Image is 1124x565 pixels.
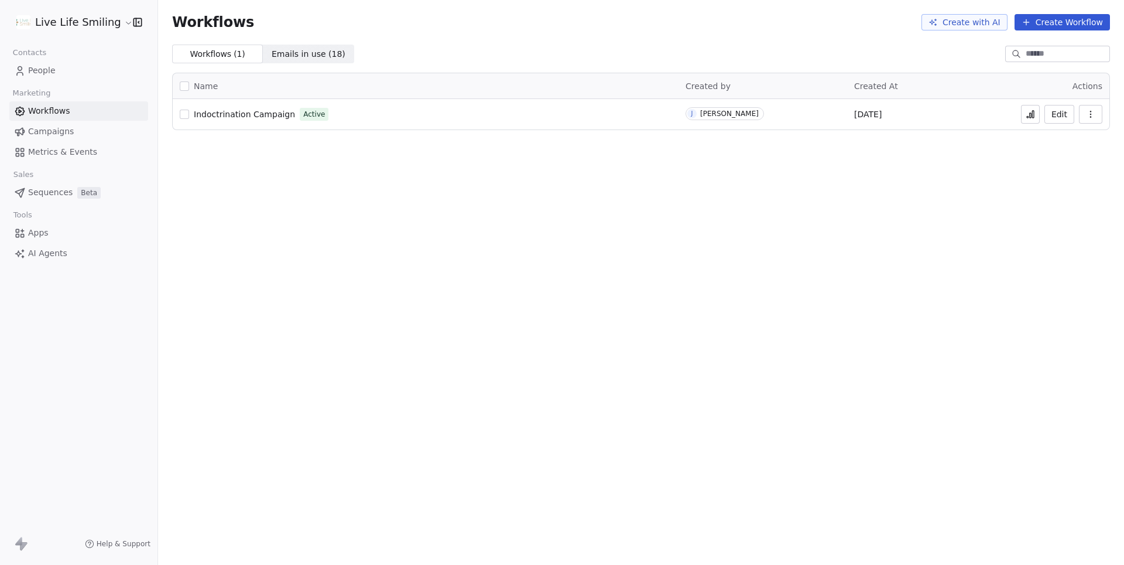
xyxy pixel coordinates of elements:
span: Beta [77,187,101,199]
span: Actions [1072,81,1102,91]
span: Indoctrination Campaign [194,110,295,119]
span: Tools [8,206,37,224]
span: Metrics & Events [28,146,97,158]
button: Live Life Smiling [14,12,125,32]
span: Live Life Smiling [35,15,121,30]
div: J [691,109,693,118]
span: Marketing [8,84,56,102]
span: Active [303,109,325,120]
a: Apps [9,223,148,243]
a: AI Agents [9,244,148,263]
span: Sequences [28,186,73,199]
a: Help & Support [85,539,150,549]
span: Workflows [28,105,70,117]
div: [PERSON_NAME] [700,110,759,118]
button: Edit [1044,105,1074,124]
span: Emails in use ( 18 ) [272,48,345,60]
span: AI Agents [28,247,67,260]
span: Created by [686,81,731,91]
a: Workflows [9,101,148,121]
span: Apps [28,227,49,239]
span: People [28,64,56,77]
span: Campaigns [28,125,74,138]
span: [DATE] [854,108,882,120]
span: Name [194,80,218,93]
button: Create with AI [921,14,1008,30]
a: Indoctrination Campaign [194,108,295,120]
img: LLS%20Logo%20April%202025%20copy%20(1).jpeg [16,15,30,29]
span: Contacts [8,44,52,62]
span: Sales [8,166,39,183]
a: Metrics & Events [9,142,148,162]
span: Help & Support [97,539,150,549]
span: Created At [854,81,898,91]
span: Workflows [172,14,254,30]
a: People [9,61,148,80]
a: SequencesBeta [9,183,148,202]
a: Campaigns [9,122,148,141]
button: Create Workflow [1015,14,1110,30]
